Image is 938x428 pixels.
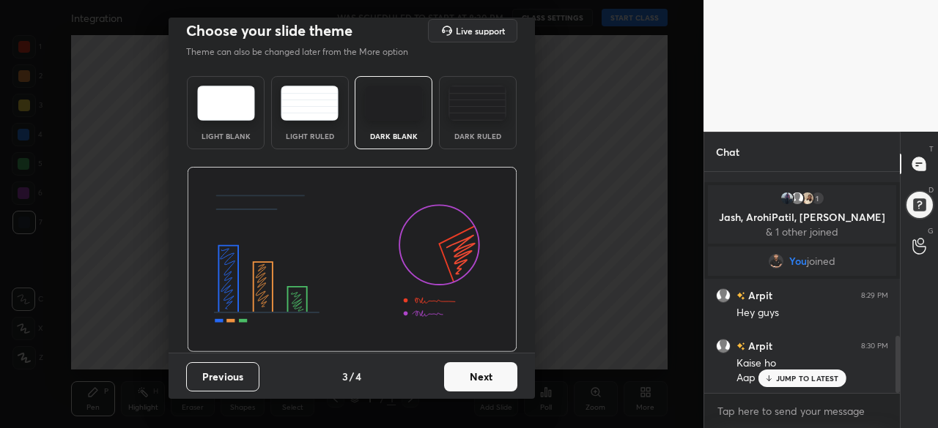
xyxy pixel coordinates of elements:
img: 3ab381f3791941bea4738973d626649b.png [769,254,783,269]
h4: / [350,369,354,384]
div: Dark Blank [364,132,423,140]
img: default.png [716,339,731,353]
img: lightRuledTheme.5fabf969.svg [281,86,339,121]
img: darkThemeBanner.d06ce4a2.svg [187,167,517,353]
p: JUMP TO LATEST [776,374,839,383]
img: lightTheme.e5ed3b09.svg [197,86,255,121]
p: D [928,184,934,195]
p: G [928,225,934,236]
p: Chat [704,132,751,171]
img: darkTheme.f0cc69e5.svg [365,86,423,121]
div: Hey guys [736,306,888,320]
span: joined [807,255,835,267]
div: Dark Ruled [448,132,507,140]
div: 1 [810,191,825,206]
h6: Arpit [745,338,772,353]
img: default.png [716,288,731,303]
div: Aap sbhi [736,371,888,386]
img: 3 [800,191,815,206]
p: & 1 other joined [717,226,887,238]
h5: Live support [456,26,505,35]
button: Next [444,362,517,391]
img: no-rating-badge.077c3623.svg [736,292,745,300]
img: darkRuledTheme.de295e13.svg [448,86,506,121]
p: T [929,143,934,154]
img: 1f3478aaafb5468eae8cd37972267106.jpg [780,191,794,206]
h6: Arpit [745,288,772,303]
p: Theme can also be changed later from the More option [186,45,424,59]
h2: Choose your slide theme [186,21,352,40]
div: grid [704,172,900,394]
div: Kaise ho [736,356,888,371]
div: Light Ruled [281,132,339,140]
div: 8:30 PM [861,342,888,350]
div: Light Blank [196,132,255,140]
img: default.png [790,191,805,206]
h4: 3 [342,369,348,384]
button: Previous [186,362,259,391]
div: 8:29 PM [861,291,888,300]
h4: 4 [355,369,361,384]
p: Jash, ArohiPatil, [PERSON_NAME] [717,211,887,223]
img: no-rating-badge.077c3623.svg [736,342,745,350]
span: You [789,255,807,267]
